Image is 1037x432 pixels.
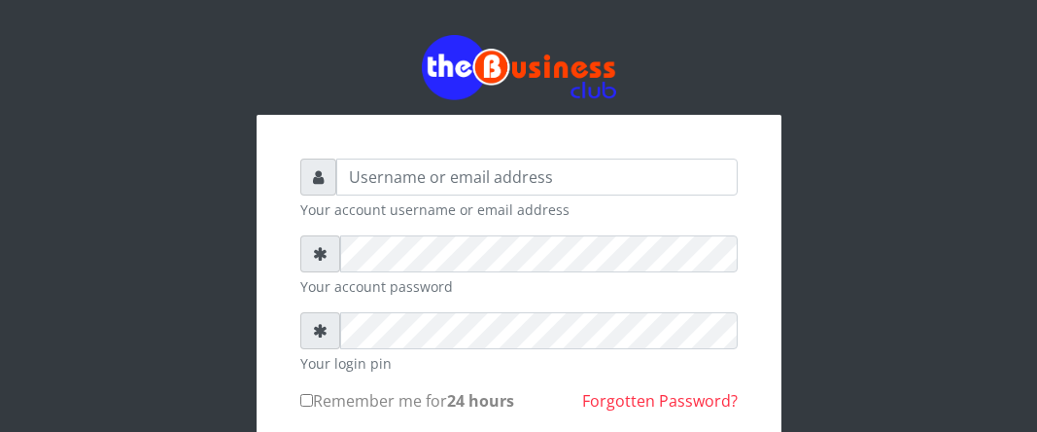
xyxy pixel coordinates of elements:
[300,199,738,220] small: Your account username or email address
[582,390,738,412] a: Forgotten Password?
[300,353,738,374] small: Your login pin
[336,159,738,196] input: Username or email address
[447,390,514,412] b: 24 hours
[300,389,514,413] label: Remember me for
[300,276,738,297] small: Your account password
[300,394,313,407] input: Remember me for24 hours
